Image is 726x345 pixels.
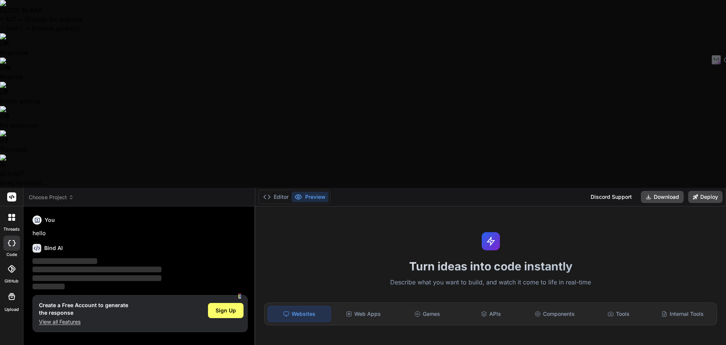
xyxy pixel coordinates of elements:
[44,244,63,252] h6: Bind AI
[29,194,74,201] span: Choose Project
[216,307,236,314] span: Sign Up
[396,306,459,322] div: Games
[524,306,586,322] div: Components
[45,216,55,224] h6: You
[33,229,248,238] p: hello
[33,275,161,281] span: ‌
[33,267,161,272] span: ‌
[5,278,19,284] label: GitHub
[688,191,723,203] button: Deploy
[260,259,721,273] h1: Turn ideas into code instantly
[268,306,331,322] div: Websites
[588,306,650,322] div: Tools
[33,284,65,289] span: ‌
[3,226,20,233] label: threads
[641,191,684,203] button: Download
[586,191,636,203] div: Discord Support
[6,251,17,258] label: code
[39,301,128,317] h1: Create a Free Account to generate the response
[332,306,395,322] div: Web Apps
[33,258,97,264] span: ‌
[260,278,721,287] p: Describe what you want to build, and watch it come to life in real-time
[460,306,522,322] div: APIs
[39,318,128,326] p: View all Features
[292,192,329,202] button: Preview
[260,192,292,202] button: Editor
[651,306,714,322] div: Internal Tools
[5,306,19,313] label: Upload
